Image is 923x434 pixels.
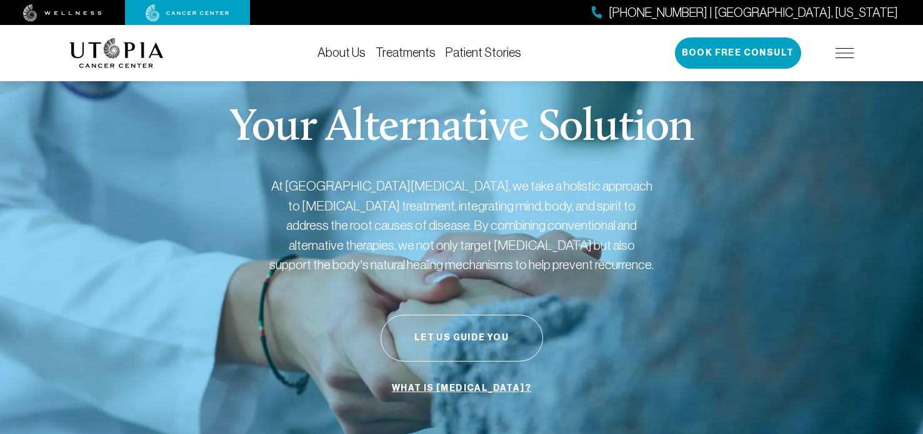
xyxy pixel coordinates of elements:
[376,46,436,59] a: Treatments
[146,4,229,22] img: cancer center
[836,48,854,58] img: icon-hamburger
[389,377,534,400] a: What is [MEDICAL_DATA]?
[446,46,521,59] a: Patient Stories
[23,4,102,22] img: wellness
[609,4,898,22] span: [PHONE_NUMBER] | [GEOGRAPHIC_DATA], [US_STATE]
[381,315,543,362] button: Let Us Guide You
[592,4,898,22] a: [PHONE_NUMBER] | [GEOGRAPHIC_DATA], [US_STATE]
[317,46,366,59] a: About Us
[675,37,801,69] button: Book Free Consult
[268,176,656,275] p: At [GEOGRAPHIC_DATA][MEDICAL_DATA], we take a holistic approach to [MEDICAL_DATA] treatment, inte...
[229,106,694,151] p: Your Alternative Solution
[69,38,164,68] img: logo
